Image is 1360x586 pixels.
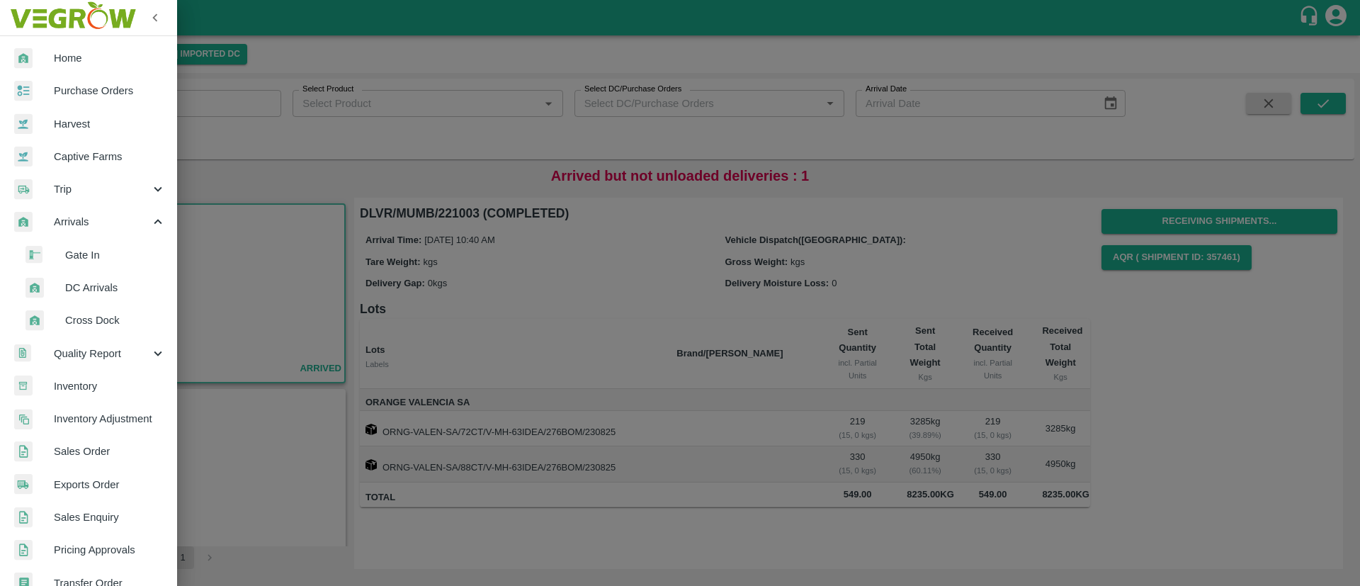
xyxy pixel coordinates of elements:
img: harvest [14,146,33,167]
span: Gate In [65,247,166,263]
span: Inventory Adjustment [54,411,166,427]
span: Captive Farms [54,149,166,164]
img: shipments [14,474,33,495]
span: Purchase Orders [54,83,166,98]
span: DC Arrivals [65,280,166,295]
a: whArrivalDC Arrivals [11,271,177,304]
a: gateinGate In [11,239,177,271]
a: whArrivalCross Dock [11,304,177,337]
img: reciept [14,81,33,101]
img: gatein [25,246,42,264]
span: Home [54,50,166,66]
img: sales [14,441,33,462]
span: Arrivals [54,214,150,230]
span: Quality Report [54,346,150,361]
img: inventory [14,409,33,429]
img: qualityReport [14,344,31,362]
img: delivery [14,179,33,200]
span: Exports Order [54,477,166,492]
span: Harvest [54,116,166,132]
img: sales [14,507,33,528]
img: whArrival [25,278,44,298]
span: Sales Order [54,444,166,459]
span: Pricing Approvals [54,542,166,558]
img: whInventory [14,376,33,396]
img: harvest [14,113,33,135]
span: Inventory [54,378,166,394]
img: sales [14,540,33,560]
span: Trip [54,181,150,197]
img: whArrival [14,48,33,69]
span: Cross Dock [65,312,166,328]
span: Sales Enquiry [54,509,166,525]
img: whArrival [25,310,44,331]
img: whArrival [14,212,33,232]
